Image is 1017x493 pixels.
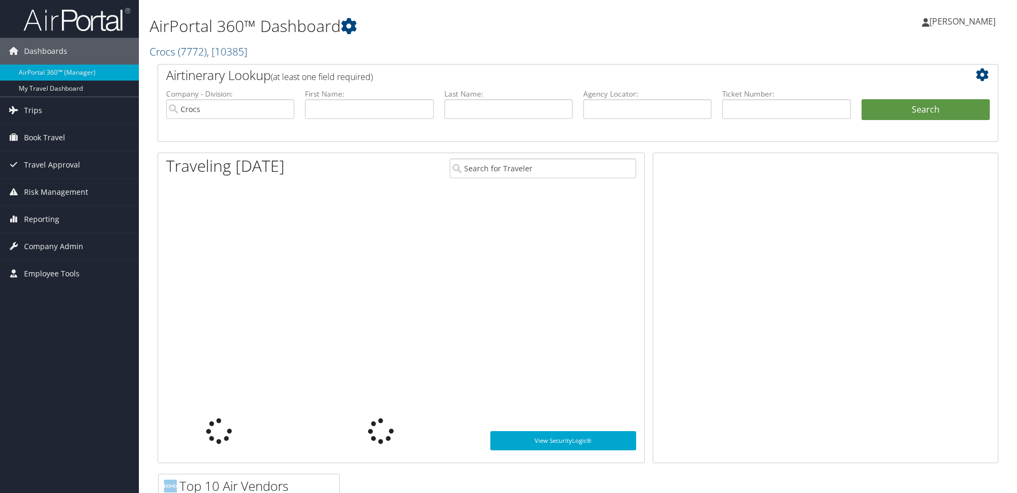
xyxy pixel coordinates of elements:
[490,431,636,450] a: View SecurityLogic®
[862,99,990,121] button: Search
[24,124,65,151] span: Book Travel
[166,66,920,84] h2: Airtinerary Lookup
[24,179,88,205] span: Risk Management
[24,152,80,178] span: Travel Approval
[150,44,247,59] a: Crocs
[150,15,721,37] h1: AirPortal 360™ Dashboard
[207,44,247,59] span: , [ 10385 ]
[583,89,711,99] label: Agency Locator:
[24,97,42,124] span: Trips
[178,44,207,59] span: ( 7772 )
[722,89,850,99] label: Ticket Number:
[922,5,1006,37] a: [PERSON_NAME]
[24,7,130,32] img: airportal-logo.png
[24,233,83,260] span: Company Admin
[929,15,996,27] span: [PERSON_NAME]
[166,155,285,177] h1: Traveling [DATE]
[444,89,573,99] label: Last Name:
[24,206,59,233] span: Reporting
[305,89,433,99] label: First Name:
[164,480,177,492] img: domo-logo.png
[166,89,294,99] label: Company - Division:
[450,158,636,178] input: Search for Traveler
[24,38,67,65] span: Dashboards
[271,71,373,83] span: (at least one field required)
[24,260,80,287] span: Employee Tools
